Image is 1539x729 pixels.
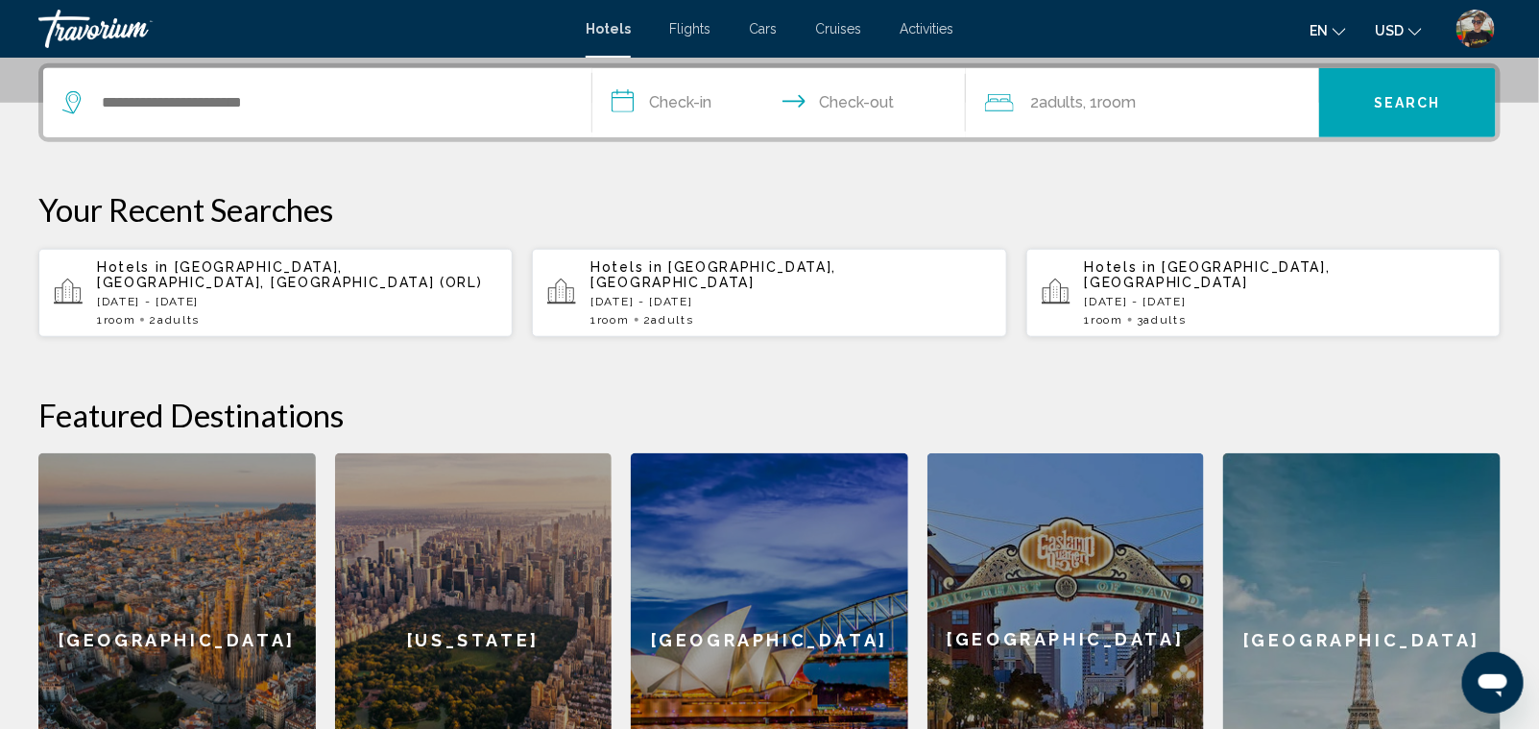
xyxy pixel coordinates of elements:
[1026,248,1501,338] button: Hotels in [GEOGRAPHIC_DATA], [GEOGRAPHIC_DATA][DATE] - [DATE]1Room3Adults
[1085,313,1123,327] span: 1
[669,21,710,36] a: Flights
[1091,313,1123,327] span: Room
[532,248,1006,338] button: Hotels in [GEOGRAPHIC_DATA], [GEOGRAPHIC_DATA][DATE] - [DATE]1Room2Adults
[1310,23,1328,38] span: en
[38,190,1501,229] p: Your Recent Searches
[38,248,513,338] button: Hotels in [GEOGRAPHIC_DATA], [GEOGRAPHIC_DATA], [GEOGRAPHIC_DATA] (ORL)[DATE] - [DATE]1Room2Adults
[900,21,953,36] a: Activities
[592,68,965,137] button: Check in and out dates
[1144,313,1187,327] span: Adults
[1375,16,1422,44] button: Change currency
[1375,23,1404,38] span: USD
[97,259,169,275] span: Hotels in
[1085,259,1157,275] span: Hotels in
[1310,16,1346,44] button: Change language
[590,313,629,327] span: 1
[590,295,991,308] p: [DATE] - [DATE]
[149,313,200,327] span: 2
[1137,313,1187,327] span: 3
[651,313,693,327] span: Adults
[643,313,694,327] span: 2
[590,259,662,275] span: Hotels in
[1040,93,1084,111] span: Adults
[590,259,836,290] span: [GEOGRAPHIC_DATA], [GEOGRAPHIC_DATA]
[97,295,497,308] p: [DATE] - [DATE]
[586,21,631,36] a: Hotels
[43,68,1496,137] div: Search widget
[38,396,1501,434] h2: Featured Destinations
[1319,68,1496,137] button: Search
[1084,89,1137,116] span: , 1
[157,313,200,327] span: Adults
[966,68,1319,137] button: Travelers: 2 adults, 0 children
[97,259,483,290] span: [GEOGRAPHIC_DATA], [GEOGRAPHIC_DATA], [GEOGRAPHIC_DATA] (ORL)
[1462,652,1524,714] iframe: Button to launch messaging window
[104,313,136,327] span: Room
[1098,93,1137,111] span: Room
[1451,9,1501,49] button: User Menu
[97,313,135,327] span: 1
[815,21,861,36] a: Cruises
[1031,89,1084,116] span: 2
[1456,10,1495,48] img: 2Q==
[749,21,777,36] a: Cars
[38,10,566,48] a: Travorium
[1085,295,1485,308] p: [DATE] - [DATE]
[1374,96,1441,111] span: Search
[1085,259,1331,290] span: [GEOGRAPHIC_DATA], [GEOGRAPHIC_DATA]
[597,313,630,327] span: Room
